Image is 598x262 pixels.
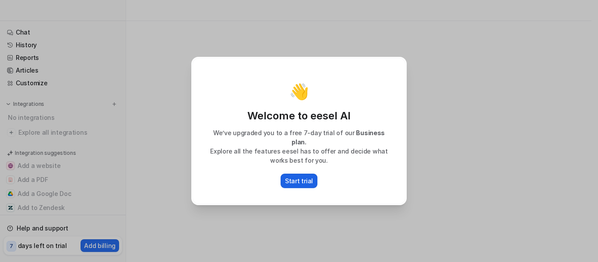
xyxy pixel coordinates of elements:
[285,176,313,185] p: Start trial
[289,83,309,100] p: 👋
[201,147,397,165] p: Explore all the features eesel has to offer and decide what works best for you.
[281,174,317,188] button: Start trial
[201,109,397,123] p: Welcome to eesel AI
[201,128,397,147] p: We’ve upgraded you to a free 7-day trial of our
